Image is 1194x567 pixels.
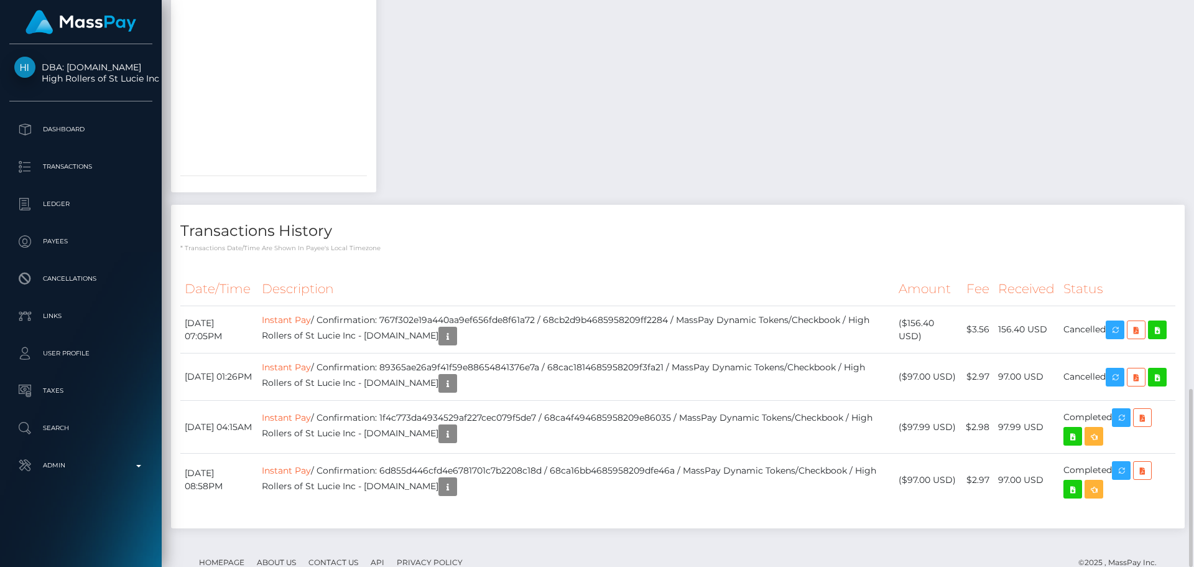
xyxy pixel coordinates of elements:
[9,226,152,257] a: Payees
[14,157,147,176] p: Transactions
[894,306,961,354] td: ($156.40 USD)
[257,306,894,354] td: / Confirmation: 767f302e19a440aa9ef656fde8f61a72 / 68cb2d9b4685958209ff2284 / MassPay Dynamic Tok...
[9,450,152,481] a: Admin
[14,419,147,438] p: Search
[9,189,152,220] a: Ledger
[1059,306,1175,354] td: Cancelled
[994,354,1059,401] td: 97.00 USD
[9,114,152,145] a: Dashboard
[961,401,994,454] td: $2.98
[961,306,994,354] td: $3.56
[994,401,1059,454] td: 97.99 USD
[257,354,894,401] td: / Confirmation: 89365ae26a9f41f59e88654841376e7a / 68cac1814685958209f3fa21 / MassPay Dynamic Tok...
[961,354,994,401] td: $2.97
[9,263,152,294] a: Cancellations
[14,456,147,475] p: Admin
[14,195,147,213] p: Ledger
[180,220,1175,242] h4: Transactions History
[894,401,961,454] td: ($97.99 USD)
[9,301,152,332] a: Links
[894,272,961,306] th: Amount
[9,338,152,369] a: User Profile
[9,375,152,406] a: Taxes
[180,354,257,401] td: [DATE] 01:26PM
[14,57,35,78] img: High Rollers of St Lucie Inc
[1059,354,1175,401] td: Cancelled
[257,401,894,454] td: / Confirmation: 1f4c773da4934529af227cec079f5de7 / 68ca4f494685958209e86035 / MassPay Dynamic Tok...
[257,454,894,507] td: / Confirmation: 6d855d446cfd4e6781701c7b2208c18d / 68ca16bb4685958209dfe46a / MassPay Dynamic Tok...
[14,344,147,363] p: User Profile
[9,151,152,182] a: Transactions
[262,314,311,326] a: Instant Pay
[25,10,136,34] img: MassPay Logo
[894,454,961,507] td: ($97.00 USD)
[994,306,1059,354] td: 156.40 USD
[14,269,147,288] p: Cancellations
[14,232,147,251] p: Payees
[180,272,257,306] th: Date/Time
[262,465,311,476] a: Instant Pay
[262,412,311,423] a: Instant Pay
[180,306,257,354] td: [DATE] 07:05PM
[994,272,1059,306] th: Received
[894,354,961,401] td: ($97.00 USD)
[9,62,152,84] span: DBA: [DOMAIN_NAME] High Rollers of St Lucie Inc
[180,243,1175,253] p: * Transactions date/time are shown in payee's local timezone
[14,307,147,326] p: Links
[180,401,257,454] td: [DATE] 04:15AM
[1059,401,1175,454] td: Completed
[9,413,152,444] a: Search
[14,382,147,400] p: Taxes
[14,120,147,139] p: Dashboard
[961,272,994,306] th: Fee
[994,454,1059,507] td: 97.00 USD
[961,454,994,507] td: $2.97
[257,272,894,306] th: Description
[1059,272,1175,306] th: Status
[1059,454,1175,507] td: Completed
[262,362,311,373] a: Instant Pay
[180,454,257,507] td: [DATE] 08:58PM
